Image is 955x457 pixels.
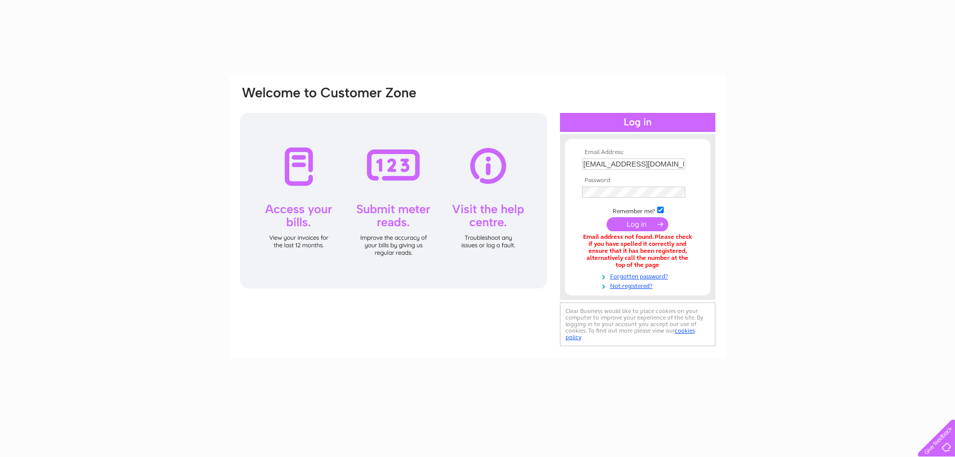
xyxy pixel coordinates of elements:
[607,217,668,231] input: Submit
[565,327,695,341] a: cookies policy
[582,234,693,268] div: Email address not found. Please check if you have spelled it correctly and ensure that it has bee...
[582,280,696,290] a: Not registered?
[580,149,696,156] th: Email Address:
[582,271,696,280] a: Forgotten password?
[580,177,696,184] th: Password:
[580,205,696,215] td: Remember me?
[560,302,715,346] div: Clear Business would like to place cookies on your computer to improve your experience of the sit...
